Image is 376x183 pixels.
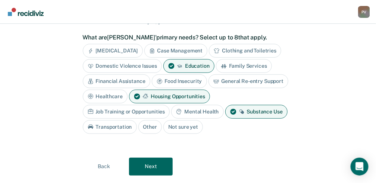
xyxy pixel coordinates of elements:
[351,158,369,176] div: Open Intercom Messenger
[358,6,370,18] button: Profile dropdown button
[83,44,143,58] div: [MEDICAL_DATA]
[83,74,150,88] div: Financial Assistance
[83,34,290,41] label: What are [PERSON_NAME]' primary needs? Select up to 8 that apply.
[163,59,214,73] div: Education
[216,59,272,73] div: Family Services
[83,105,170,119] div: Job Training or Opportunities
[138,120,162,134] div: Other
[129,90,210,103] div: Housing Opportunities
[8,8,44,16] img: Recidiviz
[83,120,137,134] div: Transportation
[209,44,281,58] div: Clothing and Toiletries
[225,105,288,119] div: Substance Use
[358,6,370,18] div: P V
[152,74,207,88] div: Food Insecurity
[129,158,173,176] button: Next
[163,120,203,134] div: Not sure yet
[144,44,208,58] div: Case Management
[82,158,126,176] button: Back
[83,59,162,73] div: Domestic Violence Issues
[209,74,289,88] div: General Re-entry Support
[83,90,128,103] div: Healthcare
[171,105,223,119] div: Mental Health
